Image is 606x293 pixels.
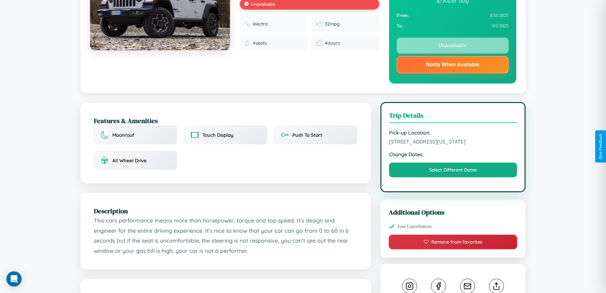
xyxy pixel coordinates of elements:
[292,132,322,138] span: Push To Start
[398,224,432,229] span: Free Cancellations
[598,134,603,159] div: Give Feedback
[251,1,275,7] span: Unavailable
[325,40,340,46] span: 4 doors
[389,163,517,177] button: Select Different Dates
[244,40,250,46] img: Seats
[316,21,322,27] img: Fuel efficiency
[397,23,403,29] strong: To:
[397,21,509,31] div: 9 / 1 / 2025
[389,129,517,136] strong: Pick-up Location:
[397,56,509,73] button: Notify When Available
[94,116,358,125] h2: Features & Amenities
[202,132,233,138] span: Touch Display
[389,208,518,217] h3: Additional Options
[389,138,517,145] span: [STREET_ADDRESS][US_STATE]
[397,38,509,54] button: Unavailable
[397,10,509,21] div: 8 / 31 / 2025
[253,21,268,27] span: electric
[244,21,250,27] img: Fuel type
[94,206,358,216] h2: Description
[325,21,340,27] span: 32 mpg
[389,151,517,157] strong: Change Dates:
[397,13,409,18] strong: From:
[94,216,358,256] p: This cars performance means more than horsepower, torque and top speed. It’s design and engineer ...
[6,271,22,287] div: Open Intercom Messenger
[316,40,322,46] img: Doors
[112,157,147,164] span: All Wheel Drive
[253,40,267,46] span: 4 seats
[389,111,517,123] h3: Trip Details
[389,235,518,249] button: Remove from favorites
[112,132,134,138] span: Moonroof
